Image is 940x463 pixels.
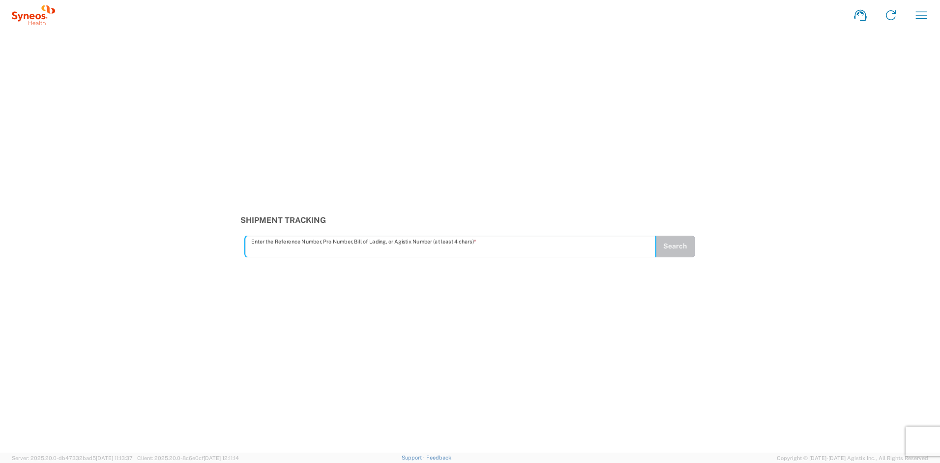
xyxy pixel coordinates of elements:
[96,455,133,461] span: [DATE] 11:13:37
[240,216,700,225] h3: Shipment Tracking
[402,455,426,461] a: Support
[777,454,928,463] span: Copyright © [DATE]-[DATE] Agistix Inc., All Rights Reserved
[137,455,239,461] span: Client: 2025.20.0-8c6e0cf
[12,455,133,461] span: Server: 2025.20.0-db47332bad5
[204,455,239,461] span: [DATE] 12:11:14
[426,455,451,461] a: Feedback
